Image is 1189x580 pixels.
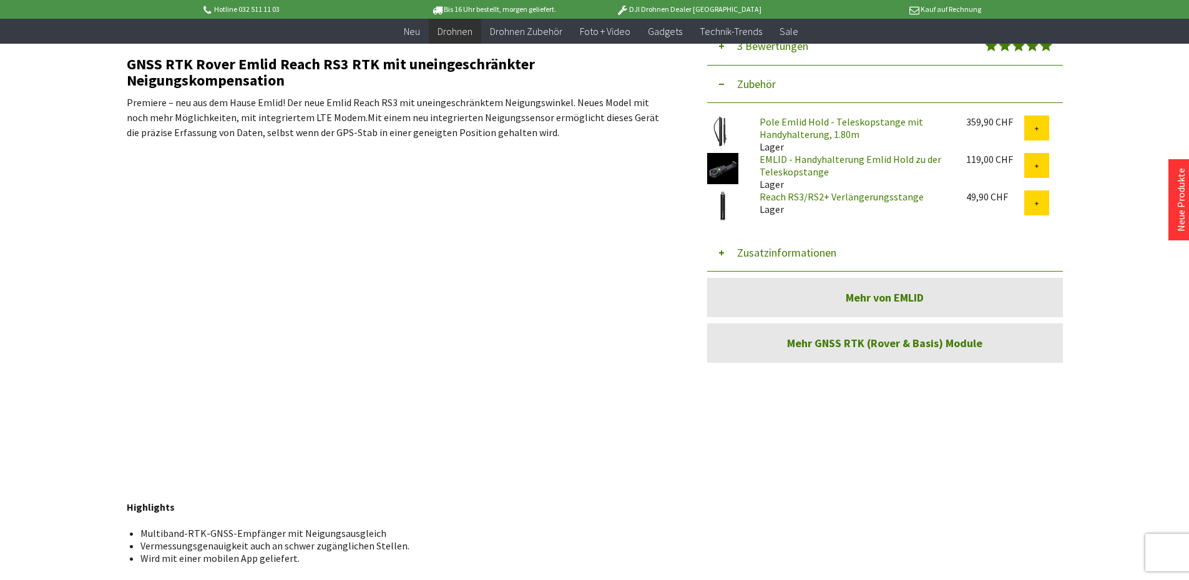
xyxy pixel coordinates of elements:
[760,190,924,203] a: Reach RS3/RS2+ Verlängerungsstange
[707,66,1063,103] button: Zubehör
[707,278,1063,317] a: Mehr von EMLID
[700,25,762,37] span: Technik-Trends
[490,25,562,37] span: Drohnen Zubehör
[481,19,571,44] a: Drohnen Zubehör
[127,152,670,483] iframe: YouTube video player
[966,116,1024,128] div: 359,90 CHF
[966,153,1024,165] div: 119,00 CHF
[438,25,472,37] span: Drohnen
[648,25,682,37] span: Gadgets
[140,527,660,539] li: Multiband-RTK-GNSS-Empfänger mit Neigungsausgleich
[707,153,738,184] img: EMLID - Handyhalterung Emlid Hold zu der Teleskopstange
[771,19,807,44] a: Sale
[395,19,429,44] a: Neu
[691,19,771,44] a: Technik-Trends
[404,25,420,37] span: Neu
[202,2,396,17] p: Hotline 032 511 11 03
[750,190,956,215] div: Lager
[127,111,659,139] span: Mit einem neu integrierten Neigungssensor ermöglicht dieses Gerät die präzise Erfassung von Daten...
[750,153,956,190] div: Lager
[127,56,670,89] h2: GNSS RTK Rover Emlid Reach RS3 RTK mit uneingeschränkter Neigungskompensation
[786,2,981,17] p: Kauf auf Rechnung
[966,190,1024,203] div: 49,90 CHF
[707,27,1063,66] button: 3 Bewertungen
[429,19,481,44] a: Drohnen
[639,19,691,44] a: Gadgets
[127,96,659,139] span: Premiere – neu aus dem Hause Emlid! Der neue Emlid Reach RS3 mit uneingeschränktem Neigungswinkel...
[396,2,591,17] p: Bis 16 Uhr bestellt, morgen geliefert.
[707,116,738,147] img: Pole Emlid Hold - Teleskopstange mit Handyhalterung, 1.80m
[580,25,630,37] span: Foto + Video
[750,116,956,153] div: Lager
[760,116,923,140] a: Pole Emlid Hold - Teleskopstange mit Handyhalterung, 1.80m
[1175,168,1187,232] a: Neue Produkte
[140,552,660,564] li: Wird mit einer mobilen App geliefert.
[707,323,1063,363] a: Mehr GNSS RTK (Rover & Basis) Module
[707,234,1063,272] button: Zusatzinformationen
[127,501,175,513] strong: Highlights
[760,153,941,178] a: EMLID - Handyhalterung Emlid Hold zu der Teleskopstange
[780,25,798,37] span: Sale
[707,190,738,222] img: Reach RS3/RS2+ Verlängerungsstange
[571,19,639,44] a: Foto + Video
[140,539,660,552] li: Vermessungsgenauigkeit auch an schwer zugänglichen Stellen.
[591,2,786,17] p: DJI Drohnen Dealer [GEOGRAPHIC_DATA]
